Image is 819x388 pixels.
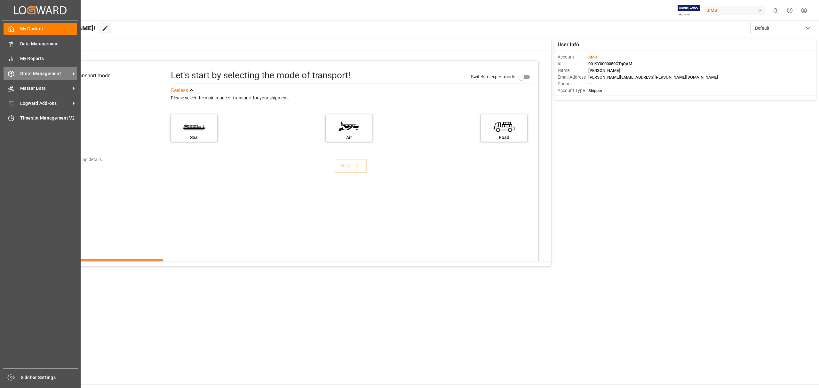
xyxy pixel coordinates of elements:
span: My Cockpit [20,26,77,32]
div: See less [171,87,188,94]
span: My Reports [20,55,77,62]
span: Account Type [558,87,586,94]
span: Sidebar Settings [21,374,78,381]
span: : [PERSON_NAME][EMAIL_ADDRESS][PERSON_NAME][DOMAIN_NAME] [586,75,718,80]
span: : [PERSON_NAME] [586,68,620,73]
img: Exertis%20JAM%20-%20Email%20Logo.jpg_1722504956.jpg [678,5,700,16]
button: open menu [750,22,814,34]
span: : — [586,81,592,86]
span: : [586,55,597,59]
a: Data Management [4,37,77,50]
div: Air [329,134,369,141]
span: : 0019Y0000050OTgQAM [586,61,632,66]
span: Order Management [20,70,71,77]
span: Name [558,67,586,74]
span: JIMS [587,55,597,59]
div: Road [484,134,524,141]
span: Account [558,54,586,60]
span: Timeslot Management V2 [20,115,77,121]
span: Default [755,25,769,32]
div: Select transport mode [61,72,110,80]
a: My Reports [4,52,77,65]
span: Logward Add-ons [20,100,71,107]
span: User Info [558,41,579,49]
span: Switch to expert mode [471,74,515,79]
span: Master Data [20,85,71,92]
a: My Cockpit [4,23,77,35]
div: NEXT [341,162,360,170]
span: : Shipper [586,88,602,93]
div: Let's start by selecting the mode of transport! [171,69,350,82]
span: Id [558,60,586,67]
div: Sea [174,134,214,141]
span: Phone [558,81,586,87]
span: Data Management [20,41,77,47]
a: Timeslot Management V2 [4,112,77,124]
div: Add shipping details [62,156,102,163]
span: Email Address [558,74,586,81]
div: Please select the main mode of transport for your shipment. [171,94,534,102]
button: NEXT [335,159,367,173]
